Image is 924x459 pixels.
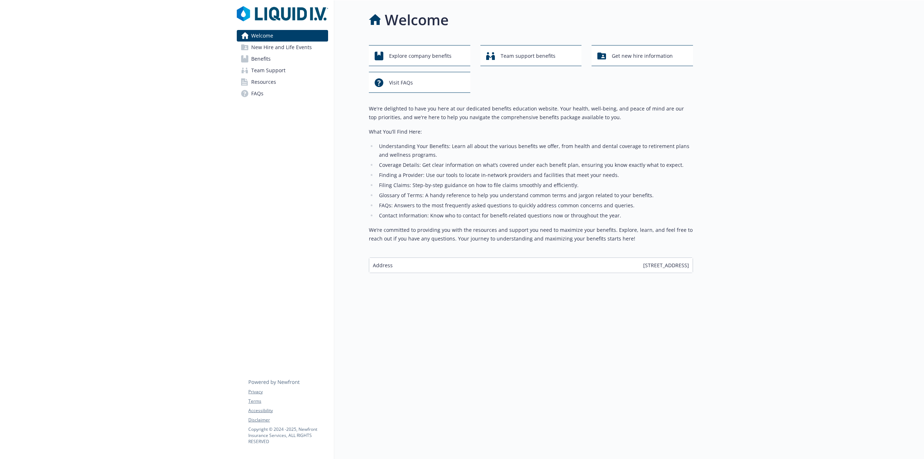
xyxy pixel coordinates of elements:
h1: Welcome [385,9,449,31]
a: Accessibility [248,407,328,414]
span: Resources [251,76,276,88]
p: We're delighted to have you here at our dedicated benefits education website. Your health, well-b... [369,104,693,122]
a: Benefits [237,53,328,65]
a: Welcome [237,30,328,42]
button: Team support benefits [480,45,582,66]
a: New Hire and Life Events [237,42,328,53]
span: Address [373,261,393,269]
li: Understanding Your Benefits: Learn all about the various benefits we offer, from health and denta... [377,142,693,159]
p: Copyright © 2024 - 2025 , Newfront Insurance Services, ALL RIGHTS RESERVED [248,426,328,445]
li: FAQs: Answers to the most frequently asked questions to quickly address common concerns and queries. [377,201,693,210]
span: Visit FAQs [389,76,413,90]
span: Team Support [251,65,286,76]
a: Team Support [237,65,328,76]
p: We’re committed to providing you with the resources and support you need to maximize your benefit... [369,226,693,243]
li: Finding a Provider: Use our tools to locate in-network providers and facilities that meet your ne... [377,171,693,179]
li: Contact Information: Know who to contact for benefit-related questions now or throughout the year. [377,211,693,220]
span: Explore company benefits [389,49,452,63]
a: Privacy [248,389,328,395]
span: Team support benefits [501,49,555,63]
span: FAQs [251,88,263,99]
span: New Hire and Life Events [251,42,312,53]
a: FAQs [237,88,328,99]
button: Explore company benefits [369,45,470,66]
p: What You’ll Find Here: [369,127,693,136]
li: Coverage Details: Get clear information on what’s covered under each benefit plan, ensuring you k... [377,161,693,169]
a: Disclaimer [248,417,328,423]
a: Resources [237,76,328,88]
span: Benefits [251,53,271,65]
li: Glossary of Terms: A handy reference to help you understand common terms and jargon related to yo... [377,191,693,200]
a: Terms [248,398,328,404]
span: Welcome [251,30,273,42]
button: Get new hire information [592,45,693,66]
button: Visit FAQs [369,72,470,93]
span: Get new hire information [612,49,673,63]
li: Filing Claims: Step-by-step guidance on how to file claims smoothly and efficiently. [377,181,693,190]
span: [STREET_ADDRESS] [643,261,689,269]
